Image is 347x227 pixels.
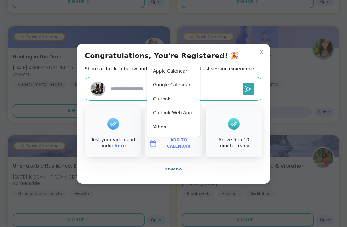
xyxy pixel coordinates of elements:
[85,162,262,176] button: Dismiss
[90,81,106,97] img: rustyempire
[86,137,140,149] div: Test your video and audio
[85,51,239,60] h1: Congratulations, You're Registered! 🎉
[149,78,198,92] button: Google Calendar
[149,64,198,78] button: Apple Calendar
[147,137,200,150] button: Add to Calendar
[165,167,182,171] span: Dismiss
[149,106,198,120] button: Outlook Web App
[114,143,126,148] a: here
[85,65,255,72] h2: Share a check-in below and see our tips to get the best session experience.
[207,137,261,149] div: Arrive 5 to 10 minutes early
[149,92,198,106] button: Outlook
[149,120,198,134] button: Yahoo!
[149,140,157,147] img: ShareWell Logomark
[159,137,198,150] span: Add to Calendar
